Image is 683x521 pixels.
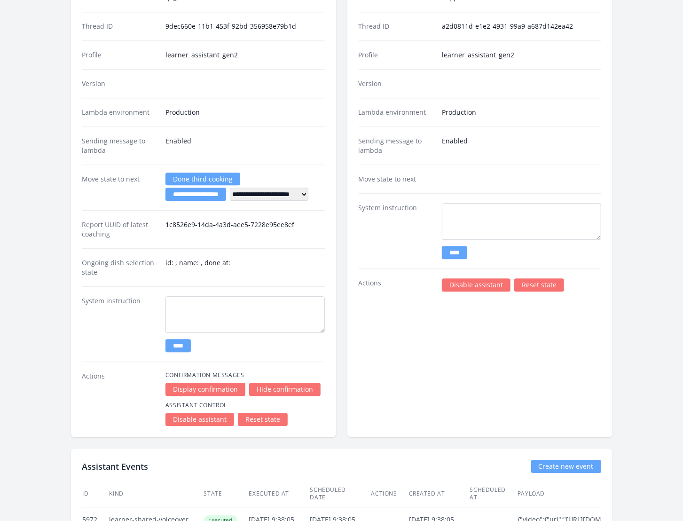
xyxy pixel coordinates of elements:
[82,258,158,277] dt: Ongoing dish selection state
[165,22,325,31] dd: 9dec660e-11b1-453f-92bd-356958e79b1d
[165,173,240,185] a: Done third cooking
[82,296,158,352] dt: System instruction
[238,413,288,426] a: Reset state
[165,108,325,117] dd: Production
[470,481,517,507] th: Scheduled at
[310,481,371,507] th: Scheduled date
[82,220,158,239] dt: Report UUID of latest coaching
[442,50,601,60] dd: learner_assistant_gen2
[359,50,434,60] dt: Profile
[82,108,158,117] dt: Lambda environment
[165,371,325,379] h4: Confirmation Messages
[82,22,158,31] dt: Thread ID
[359,174,434,184] dt: Move state to next
[165,220,325,239] dd: 1c8526e9-14da-4a3d-aee5-7228e95ee8ef
[204,481,249,507] th: State
[442,136,601,155] dd: Enabled
[165,136,325,155] dd: Enabled
[442,22,601,31] dd: a2d0811d-e1e2-4931-99a9-a687d142ea42
[249,383,321,396] a: Hide confirmation
[165,402,325,409] h4: Assistant Control
[359,203,434,259] dt: System instruction
[82,371,158,426] dt: Actions
[359,79,434,88] dt: Version
[359,278,434,292] dt: Actions
[165,413,234,426] a: Disable assistant
[514,278,564,292] a: Reset state
[359,22,434,31] dt: Thread ID
[165,383,245,396] a: Display confirmation
[82,79,158,88] dt: Version
[442,108,601,117] dd: Production
[165,50,325,60] dd: learner_assistant_gen2
[442,278,510,292] a: Disable assistant
[371,481,408,507] th: Actions
[165,258,325,277] dd: id: , name: , done at:
[82,460,149,473] h2: Assistant Events
[82,50,158,60] dt: Profile
[82,481,109,507] th: ID
[359,108,434,117] dt: Lambda environment
[82,174,158,201] dt: Move state to next
[359,136,434,155] dt: Sending message to lambda
[408,481,470,507] th: Created at
[531,460,601,473] a: Create new event
[82,136,158,155] dt: Sending message to lambda
[109,481,204,507] th: Kind
[249,481,310,507] th: Executed at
